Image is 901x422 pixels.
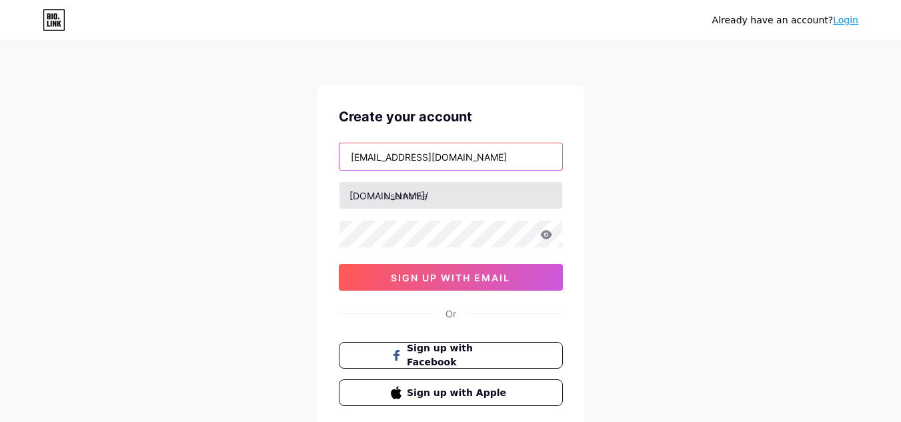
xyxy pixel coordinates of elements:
[339,342,563,369] button: Sign up with Facebook
[391,272,510,283] span: sign up with email
[833,15,858,25] a: Login
[712,13,858,27] div: Already have an account?
[349,189,428,203] div: [DOMAIN_NAME]/
[339,264,563,291] button: sign up with email
[407,341,510,369] span: Sign up with Facebook
[445,307,456,321] div: Or
[407,386,510,400] span: Sign up with Apple
[339,182,562,209] input: username
[339,143,562,170] input: Email
[339,107,563,127] div: Create your account
[339,379,563,406] button: Sign up with Apple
